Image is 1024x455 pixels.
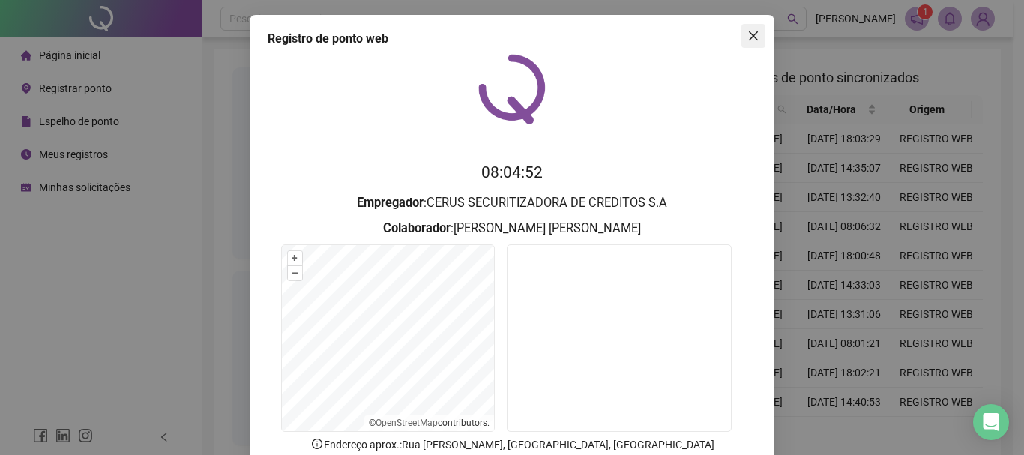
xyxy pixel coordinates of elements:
[268,193,756,213] h3: : CERUS SECURITIZADORA DE CREDITOS S.A
[288,266,302,280] button: –
[481,163,543,181] time: 08:04:52
[973,404,1009,440] div: Open Intercom Messenger
[741,24,765,48] button: Close
[478,54,546,124] img: QRPoint
[376,418,438,428] a: OpenStreetMap
[268,219,756,238] h3: : [PERSON_NAME] [PERSON_NAME]
[268,30,756,48] div: Registro de ponto web
[383,221,451,235] strong: Colaborador
[747,30,759,42] span: close
[357,196,424,210] strong: Empregador
[369,418,490,428] li: © contributors.
[268,436,756,453] p: Endereço aprox. : Rua [PERSON_NAME], [GEOGRAPHIC_DATA], [GEOGRAPHIC_DATA]
[288,251,302,265] button: +
[310,437,324,451] span: info-circle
